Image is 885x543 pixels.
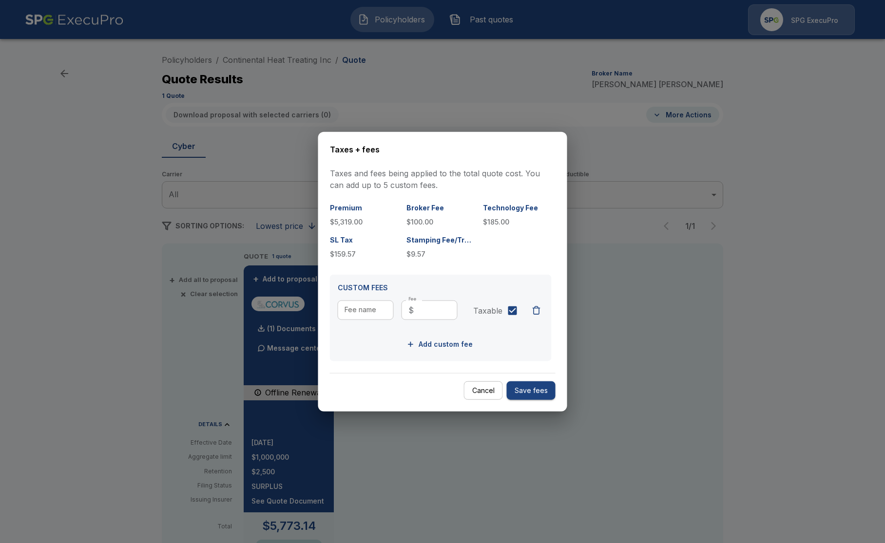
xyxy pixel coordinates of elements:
[330,249,399,259] p: $159.57
[338,282,544,293] p: CUSTOM FEES
[330,168,556,191] p: Taxes and fees being applied to the total quote cost. You can add up to 5 custom fees.
[330,203,399,213] p: Premium
[406,249,475,259] p: $9.57
[408,304,414,316] p: $
[408,296,417,302] label: Fee
[406,217,475,227] p: $100.00
[330,143,556,156] h6: Taxes + fees
[330,235,399,245] p: SL Tax
[473,305,502,317] span: Taxable
[330,217,399,227] p: $5,319.00
[405,336,477,354] button: Add custom fee
[483,203,552,213] p: Technology Fee
[483,217,552,227] p: $185.00
[406,235,475,245] p: Stamping Fee/Transaction/Regulatory Fee
[406,203,475,213] p: Broker Fee
[507,381,556,400] button: Save fees
[464,381,503,400] button: Cancel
